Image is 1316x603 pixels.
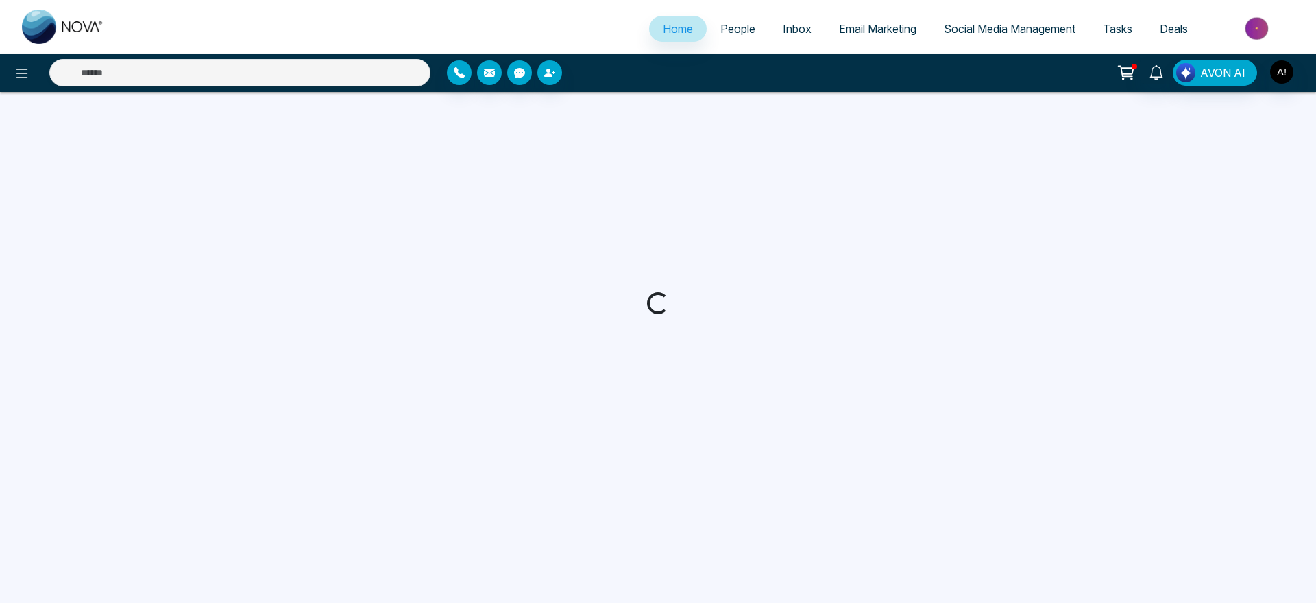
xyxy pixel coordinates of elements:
a: Inbox [769,16,825,42]
button: AVON AI [1173,60,1257,86]
span: Home [663,22,693,36]
img: User Avatar [1270,60,1293,84]
a: People [707,16,769,42]
span: AVON AI [1200,64,1245,81]
span: Tasks [1103,22,1132,36]
a: Deals [1146,16,1202,42]
a: Tasks [1089,16,1146,42]
a: Email Marketing [825,16,930,42]
a: Social Media Management [930,16,1089,42]
span: Deals [1160,22,1188,36]
img: Lead Flow [1176,63,1195,82]
span: Inbox [783,22,812,36]
span: Social Media Management [944,22,1075,36]
span: People [720,22,755,36]
img: Market-place.gif [1208,13,1308,44]
img: Nova CRM Logo [22,10,104,44]
a: Home [649,16,707,42]
span: Email Marketing [839,22,916,36]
